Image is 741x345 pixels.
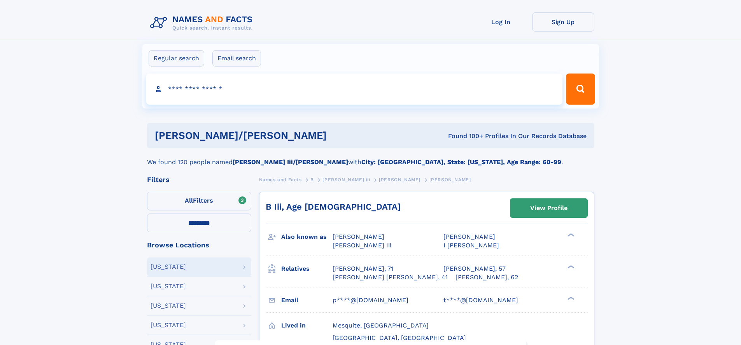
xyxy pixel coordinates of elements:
[155,131,387,140] h1: [PERSON_NAME]/[PERSON_NAME]
[147,242,251,249] div: Browse Locations
[333,273,448,282] a: [PERSON_NAME] [PERSON_NAME], 41
[566,74,595,105] button: Search Button
[310,177,314,182] span: B
[259,175,302,184] a: Names and Facts
[566,233,575,238] div: ❯
[281,230,333,243] h3: Also known as
[361,158,561,166] b: City: [GEOGRAPHIC_DATA], State: [US_STATE], Age Range: 60-99
[233,158,348,166] b: [PERSON_NAME] Iii/[PERSON_NAME]
[151,303,186,309] div: [US_STATE]
[281,262,333,275] h3: Relatives
[281,294,333,307] h3: Email
[322,175,370,184] a: [PERSON_NAME] iii
[566,296,575,301] div: ❯
[310,175,314,184] a: B
[443,233,495,240] span: [PERSON_NAME]
[185,197,193,204] span: All
[429,177,471,182] span: [PERSON_NAME]
[470,12,532,32] a: Log In
[510,199,587,217] a: View Profile
[147,176,251,183] div: Filters
[387,132,587,140] div: Found 100+ Profiles In Our Records Database
[566,264,575,269] div: ❯
[379,175,420,184] a: [PERSON_NAME]
[147,12,259,33] img: Logo Names and Facts
[333,334,466,341] span: [GEOGRAPHIC_DATA], [GEOGRAPHIC_DATA]
[151,322,186,328] div: [US_STATE]
[266,202,401,212] a: B Iii, Age [DEMOGRAPHIC_DATA]
[530,199,568,217] div: View Profile
[146,74,563,105] input: search input
[333,322,429,329] span: Mesquite, [GEOGRAPHIC_DATA]
[532,12,594,32] a: Sign Up
[147,192,251,210] label: Filters
[151,283,186,289] div: [US_STATE]
[212,50,261,67] label: Email search
[333,264,393,273] a: [PERSON_NAME], 71
[147,148,594,167] div: We found 120 people named with .
[333,233,384,240] span: [PERSON_NAME]
[379,177,420,182] span: [PERSON_NAME]
[149,50,204,67] label: Regular search
[281,319,333,332] h3: Lived in
[151,264,186,270] div: [US_STATE]
[333,242,391,249] span: [PERSON_NAME] Iii
[455,273,518,282] a: [PERSON_NAME], 62
[443,264,506,273] a: [PERSON_NAME], 57
[443,242,499,249] span: I [PERSON_NAME]
[322,177,370,182] span: [PERSON_NAME] iii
